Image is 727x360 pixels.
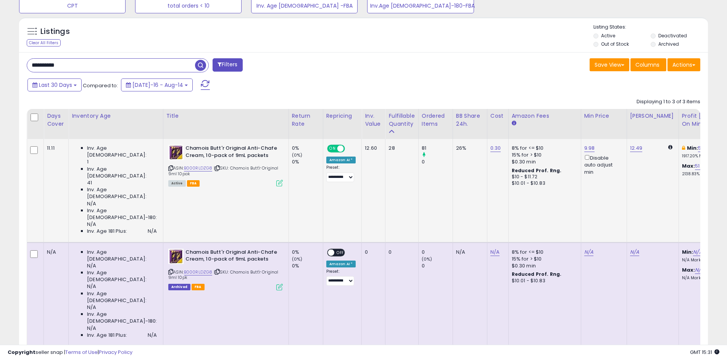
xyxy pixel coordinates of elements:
[185,145,278,161] b: Chamois Butt'r Original Anti-Chafe Cream, 10-pack of 9mL packets
[87,221,96,228] span: N/A
[422,112,450,128] div: Ordered Items
[292,262,323,269] div: 0%
[422,249,453,256] div: 0
[87,325,96,332] span: N/A
[512,174,575,180] div: $10 - $11.72
[87,311,157,325] span: Inv. Age [DEMOGRAPHIC_DATA]-180:
[512,120,516,127] small: Amazon Fees.
[682,146,685,150] i: This overrides the store level min markup for this listing
[388,112,415,128] div: Fulfillable Quantity
[512,262,575,269] div: $0.30 min
[490,248,500,256] a: N/A
[584,154,621,176] div: Disable auto adjust min
[512,256,575,262] div: 15% for > $10
[490,112,505,120] div: Cost
[185,249,278,265] b: Chamois Butt'r Original Anti-Chafe Cream, 10-pack of 9mL packets
[422,256,432,262] small: (0%)
[47,145,63,152] div: 11.11
[99,349,132,356] a: Privacy Policy
[213,58,242,72] button: Filters
[584,248,593,256] a: N/A
[512,167,562,174] b: Reduced Prof. Rng.
[87,145,157,158] span: Inv. Age [DEMOGRAPHIC_DATA]:
[168,269,279,280] span: | SKU: Chamois Butt'r Original 9ml 10pk
[168,145,283,186] div: ASIN:
[168,145,184,160] img: 41-vpjivEpL._SL40_.jpg
[87,207,157,221] span: Inv. Age [DEMOGRAPHIC_DATA]-180:
[365,249,379,256] div: 0
[40,26,70,37] h5: Listings
[630,112,675,120] div: [PERSON_NAME]
[365,112,382,128] div: Inv. value
[87,200,96,207] span: N/A
[87,262,96,269] span: N/A
[87,179,92,186] span: 41
[166,112,285,120] div: Title
[47,249,63,256] div: N/A
[512,112,578,120] div: Amazon Fees
[184,269,213,275] a: B000RLDZG8
[658,41,679,47] label: Archived
[292,145,323,152] div: 0%
[630,58,666,71] button: Columns
[121,78,193,91] button: [DATE]-16 - Aug-14
[292,158,323,165] div: 0%
[87,158,89,165] span: 1
[630,248,639,256] a: N/A
[326,112,359,120] div: Repricing
[388,145,412,152] div: 28
[168,249,283,290] div: ASIN:
[630,144,643,152] a: 12.49
[365,145,379,152] div: 12.60
[87,290,157,304] span: Inv. Age [DEMOGRAPHIC_DATA]:
[83,82,118,89] span: Compared to:
[87,166,157,179] span: Inv. Age [DEMOGRAPHIC_DATA]:
[87,332,127,339] span: Inv. Age 181 Plus:
[422,262,453,269] div: 0
[512,278,575,284] div: $10.01 - $10.83
[601,41,629,47] label: Out of Stock
[39,81,72,89] span: Last 30 Days
[695,266,704,274] a: N/A
[512,158,575,165] div: $0.30 min
[512,152,575,158] div: 15% for > $10
[192,284,205,290] span: FBA
[87,249,157,262] span: Inv. Age [DEMOGRAPHIC_DATA]:
[132,81,183,89] span: [DATE]-16 - Aug-14
[65,349,98,356] a: Terms of Use
[682,162,695,170] b: Max:
[292,152,303,158] small: (0%)
[87,228,127,235] span: Inv. Age 181 Plus:
[168,249,184,264] img: 41-vpjivEpL._SL40_.jpg
[326,157,356,163] div: Amazon AI *
[512,145,575,152] div: 8% for <= $10
[490,144,501,152] a: 0.30
[343,146,356,152] span: OFF
[512,271,562,277] b: Reduced Prof. Rng.
[687,144,698,152] b: Min:
[667,58,700,71] button: Actions
[637,98,700,106] div: Displaying 1 to 3 of 3 items
[682,248,693,256] b: Min:
[584,144,595,152] a: 9.98
[87,269,157,283] span: Inv. Age [DEMOGRAPHIC_DATA]:
[27,39,61,46] div: Clear All Filters
[187,180,200,187] span: FBA
[593,24,708,31] p: Listing States:
[8,349,132,356] div: seller snap | |
[422,158,453,165] div: 0
[334,249,347,256] span: OFF
[148,228,157,235] span: N/A
[690,349,719,356] span: 2025-09-14 15:31 GMT
[658,32,687,39] label: Deactivated
[512,249,575,256] div: 8% for <= $10
[27,78,82,91] button: Last 30 Days
[456,112,484,128] div: BB Share 24h.
[512,180,575,187] div: $10.01 - $10.83
[456,249,481,256] div: N/A
[388,249,412,256] div: 0
[72,112,160,120] div: Inventory Age
[601,32,615,39] label: Active
[292,256,303,262] small: (0%)
[292,249,323,256] div: 0%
